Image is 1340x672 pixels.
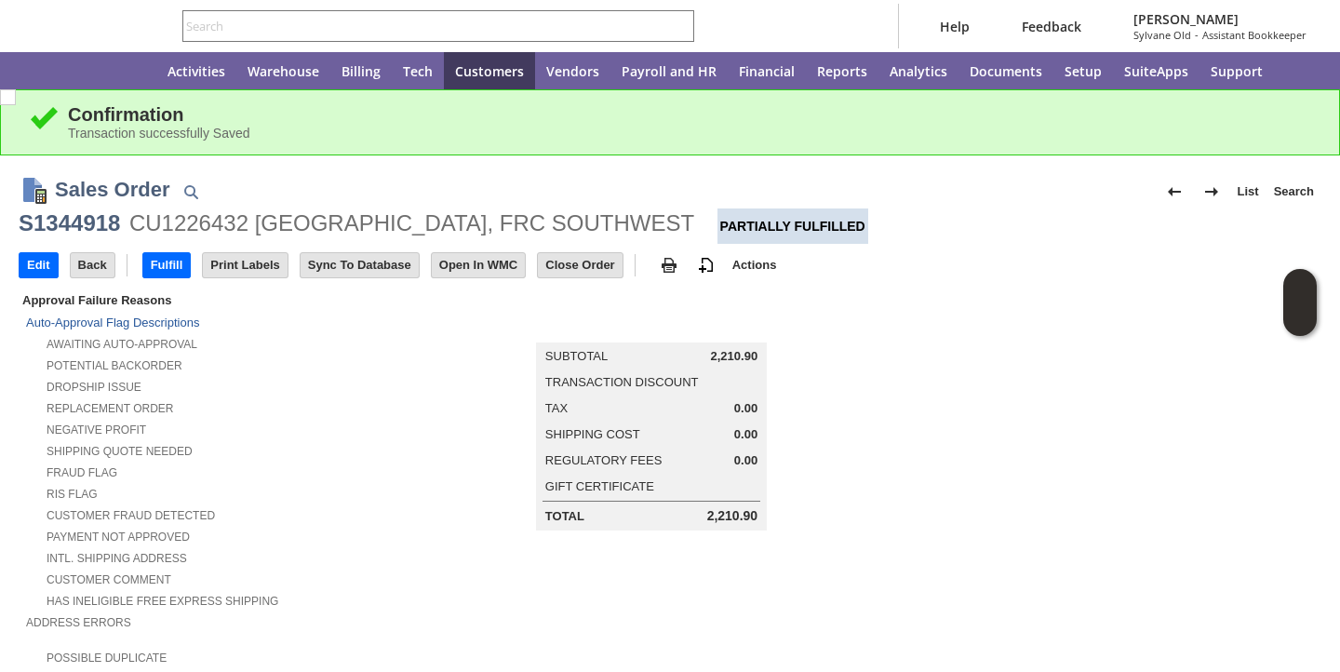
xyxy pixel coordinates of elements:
[970,62,1042,80] span: Documents
[1200,181,1223,203] img: Next
[203,253,287,277] input: Print Labels
[67,52,112,89] div: Shortcuts
[1113,52,1199,89] a: SuiteApps
[1211,62,1263,80] span: Support
[1283,269,1317,336] iframe: Click here to launch Oracle Guided Learning Help Panel
[545,479,654,493] a: Gift Certificate
[1202,28,1306,42] span: Assistant Bookkeeper
[658,254,680,276] img: print.svg
[47,652,167,665] a: Possible Duplicate
[817,62,867,80] span: Reports
[183,15,668,37] input: Search
[806,52,878,89] a: Reports
[545,453,662,467] a: Regulatory Fees
[392,52,444,89] a: Tech
[123,60,145,82] svg: Home
[1266,177,1321,207] a: Search
[330,52,392,89] a: Billing
[19,289,446,311] div: Approval Failure Reasons
[717,208,868,244] div: Partially Fulfilled
[20,253,58,277] input: Edit
[248,62,319,80] span: Warehouse
[734,401,757,416] span: 0.00
[734,427,757,442] span: 0.00
[47,552,187,565] a: Intl. Shipping Address
[47,595,278,608] a: Has Ineligible Free Express Shipping
[26,616,131,629] a: Address Errors
[538,253,622,277] input: Close Order
[545,509,584,523] a: Total
[545,427,640,441] a: Shipping Cost
[610,52,728,89] a: Payroll and HR
[734,453,757,468] span: 0.00
[739,62,795,80] span: Financial
[47,445,193,458] a: Shipping Quote Needed
[444,52,535,89] a: Customers
[1195,28,1199,42] span: -
[47,338,197,351] a: Awaiting Auto-Approval
[47,488,98,501] a: RIS flag
[143,253,191,277] input: Fulfill
[622,62,717,80] span: Payroll and HR
[940,18,970,35] span: Help
[342,62,381,80] span: Billing
[78,60,100,82] svg: Shortcuts
[33,60,56,82] svg: Recent Records
[455,62,524,80] span: Customers
[47,402,173,415] a: Replacement Order
[536,313,767,343] caption: Summary
[535,52,610,89] a: Vendors
[22,52,67,89] a: Recent Records
[728,52,806,89] a: Financial
[695,254,717,276] img: add-record.svg
[167,62,225,80] span: Activities
[1053,52,1113,89] a: Setup
[47,509,215,522] a: Customer Fraud Detected
[180,181,202,203] img: Quick Find
[711,349,758,364] span: 2,210.90
[403,62,433,80] span: Tech
[47,359,182,372] a: Potential Backorder
[236,52,330,89] a: Warehouse
[26,316,199,329] a: Auto-Approval Flag Descriptions
[71,253,114,277] input: Back
[112,52,156,89] a: Home
[432,253,526,277] input: Open In WMC
[1022,18,1081,35] span: Feedback
[47,573,171,586] a: Customer Comment
[1124,62,1188,80] span: SuiteApps
[725,258,784,272] a: Actions
[668,15,690,37] svg: Search
[545,401,568,415] a: Tax
[958,52,1053,89] a: Documents
[1199,52,1274,89] a: Support
[68,126,1311,141] div: Transaction successfully Saved
[1133,28,1191,42] span: Sylvane Old
[890,62,947,80] span: Analytics
[546,62,599,80] span: Vendors
[47,423,146,437] a: Negative Profit
[1065,62,1102,80] span: Setup
[545,349,608,363] a: Subtotal
[301,253,419,277] input: Sync To Database
[545,375,699,389] a: Transaction Discount
[1133,10,1306,28] span: [PERSON_NAME]
[156,52,236,89] a: Activities
[47,531,190,544] a: Payment not approved
[878,52,958,89] a: Analytics
[1163,181,1186,203] img: Previous
[19,208,120,238] div: S1344918
[47,466,117,479] a: Fraud Flag
[129,208,694,238] div: CU1226432 [GEOGRAPHIC_DATA], FRC SOUTHWEST
[707,508,758,524] span: 2,210.90
[1230,177,1266,207] a: List
[68,104,1311,126] div: Confirmation
[47,381,141,394] a: Dropship Issue
[55,174,170,205] h1: Sales Order
[1283,303,1317,337] span: Oracle Guided Learning Widget. To move around, please hold and drag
